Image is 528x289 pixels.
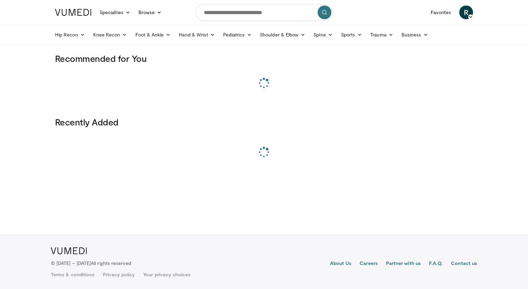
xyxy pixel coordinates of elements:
a: F.A.Q. [429,260,443,268]
h3: Recommended for You [55,53,473,64]
a: Your privacy choices [143,271,190,278]
a: Careers [360,260,378,268]
h3: Recently Added [55,116,473,127]
a: Pediatrics [219,28,256,42]
a: Shoulder & Elbow [256,28,309,42]
a: Contact us [451,260,477,268]
a: Knee Recon [89,28,131,42]
a: Privacy policy [103,271,135,278]
a: Hip Recon [51,28,89,42]
img: VuMedi Logo [51,247,87,254]
a: Hand & Wrist [175,28,219,42]
a: Spine [309,28,337,42]
a: Favorites [427,5,455,19]
input: Search topics, interventions [195,4,333,21]
img: VuMedi Logo [55,9,91,16]
p: © [DATE] – [DATE] [51,260,131,267]
a: R [459,5,473,19]
a: Sports [337,28,366,42]
a: Terms & conditions [51,271,95,278]
a: Foot & Ankle [131,28,175,42]
a: Trauma [366,28,397,42]
a: Partner with us [386,260,421,268]
a: Browse [134,5,166,19]
a: About Us [330,260,352,268]
a: Business [397,28,432,42]
a: Specialties [96,5,134,19]
span: All rights reserved [91,260,131,266]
